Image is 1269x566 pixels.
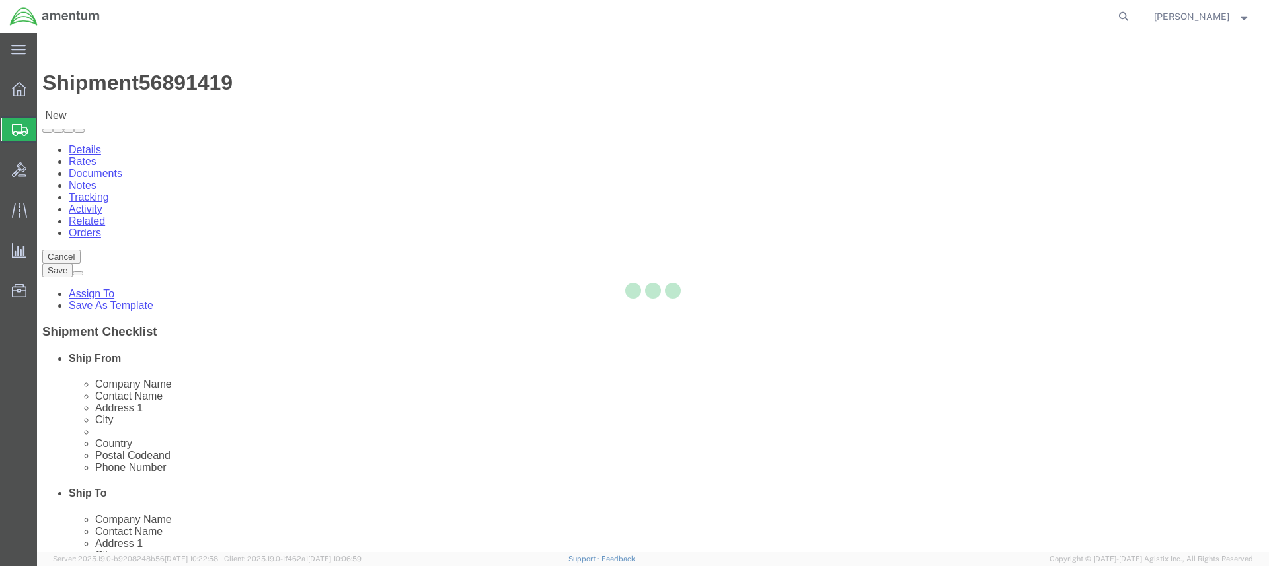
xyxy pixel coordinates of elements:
[1154,9,1229,24] span: Ronald Pineda
[308,555,362,563] span: [DATE] 10:06:59
[568,555,601,563] a: Support
[224,555,362,563] span: Client: 2025.19.0-1f462a1
[165,555,218,563] span: [DATE] 10:22:58
[601,555,635,563] a: Feedback
[1050,553,1253,565] span: Copyright © [DATE]-[DATE] Agistix Inc., All Rights Reserved
[1153,9,1251,24] button: [PERSON_NAME]
[9,7,100,26] img: logo
[53,555,218,563] span: Server: 2025.19.0-b9208248b56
